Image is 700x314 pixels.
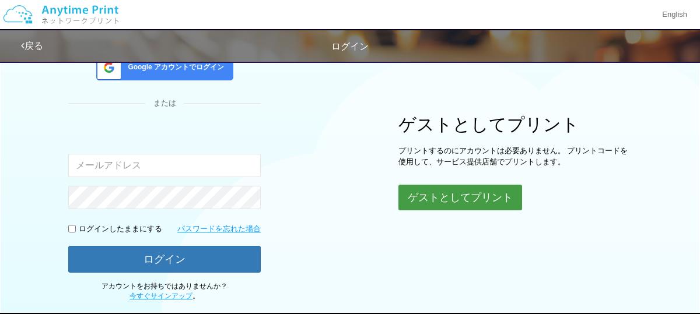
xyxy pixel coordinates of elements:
[331,41,369,51] span: ログイン
[68,98,261,109] div: または
[177,224,261,235] a: パスワードを忘れた場合
[68,154,261,177] input: メールアドレス
[398,115,632,134] h1: ゲストとしてプリント
[21,41,43,51] a: 戻る
[129,292,199,300] span: 。
[123,62,224,72] span: Google アカウントでログイン
[68,281,261,301] p: アカウントをお持ちではありませんか？
[398,185,522,210] button: ゲストとしてプリント
[129,292,192,300] a: 今すぐサインアップ
[79,224,162,235] p: ログインしたままにする
[68,246,261,273] button: ログイン
[398,146,632,167] p: プリントするのにアカウントは必要ありません。 プリントコードを使用して、サービス提供店舗でプリントします。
